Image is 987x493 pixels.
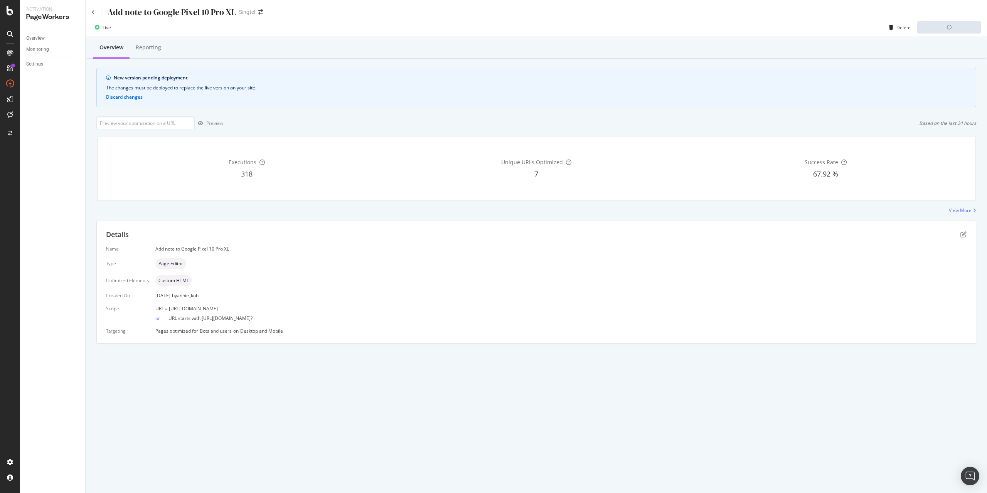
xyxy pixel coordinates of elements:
span: Unique URLs Optimized [501,158,563,166]
span: 7 [534,169,538,178]
div: [DATE] [155,292,967,299]
div: or [155,315,168,321]
div: info banner [96,68,976,107]
div: Overview [99,44,123,51]
div: Desktop and Mobile [240,328,283,334]
button: Preview [195,117,223,130]
div: Based on the last 24 hours [919,120,976,126]
div: Monitoring [26,45,49,54]
button: loading [917,21,981,34]
div: Optimized Elements [106,277,149,284]
span: URL starts with [URL][DOMAIN_NAME]? [168,315,253,321]
span: Custom HTML [158,278,189,283]
a: Monitoring [26,45,80,54]
div: Name [106,246,149,252]
div: Type [106,260,149,267]
a: Settings [26,60,80,68]
span: 67.92 % [813,169,838,178]
div: Settings [26,60,43,68]
div: Live [103,24,111,31]
div: Add note to Google Pixel 10 Pro XL [108,6,236,18]
button: Delete [886,21,911,34]
a: Click to go back [92,10,95,15]
div: PageWorkers [26,13,79,22]
div: Reporting [136,44,161,51]
div: Open Intercom Messenger [961,467,979,485]
div: Created On [106,292,149,299]
div: View More [949,207,972,214]
div: arrow-right-arrow-left [258,9,263,15]
div: Singtel [239,8,255,16]
span: Success Rate [805,158,838,166]
div: Pages optimized for on [155,328,967,334]
div: neutral label [155,275,192,286]
span: Page Editor [158,261,183,266]
div: by annie_koh [172,292,199,299]
div: Delete [896,24,911,31]
div: neutral label [155,258,186,269]
input: Preview your optimization on a URL [96,116,195,130]
div: pen-to-square [960,231,967,237]
a: Overview [26,34,80,42]
span: URL = [URL][DOMAIN_NAME] [155,305,218,312]
div: Preview [206,120,223,126]
div: Scope [106,305,149,312]
span: 318 [241,169,253,178]
div: Bots and users [200,328,232,334]
button: Discard changes [106,94,143,100]
div: Targeting [106,328,149,334]
a: View More [949,207,976,214]
div: Overview [26,34,45,42]
div: Add note to Google Pixel 10 Pro XL [155,246,967,252]
div: New version pending deployment [114,74,967,81]
div: Activation [26,6,79,13]
div: loading [918,22,980,33]
span: Executions [229,158,256,166]
div: The changes must be deployed to replace the live version on your site. [106,84,967,91]
div: Details [106,230,129,240]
